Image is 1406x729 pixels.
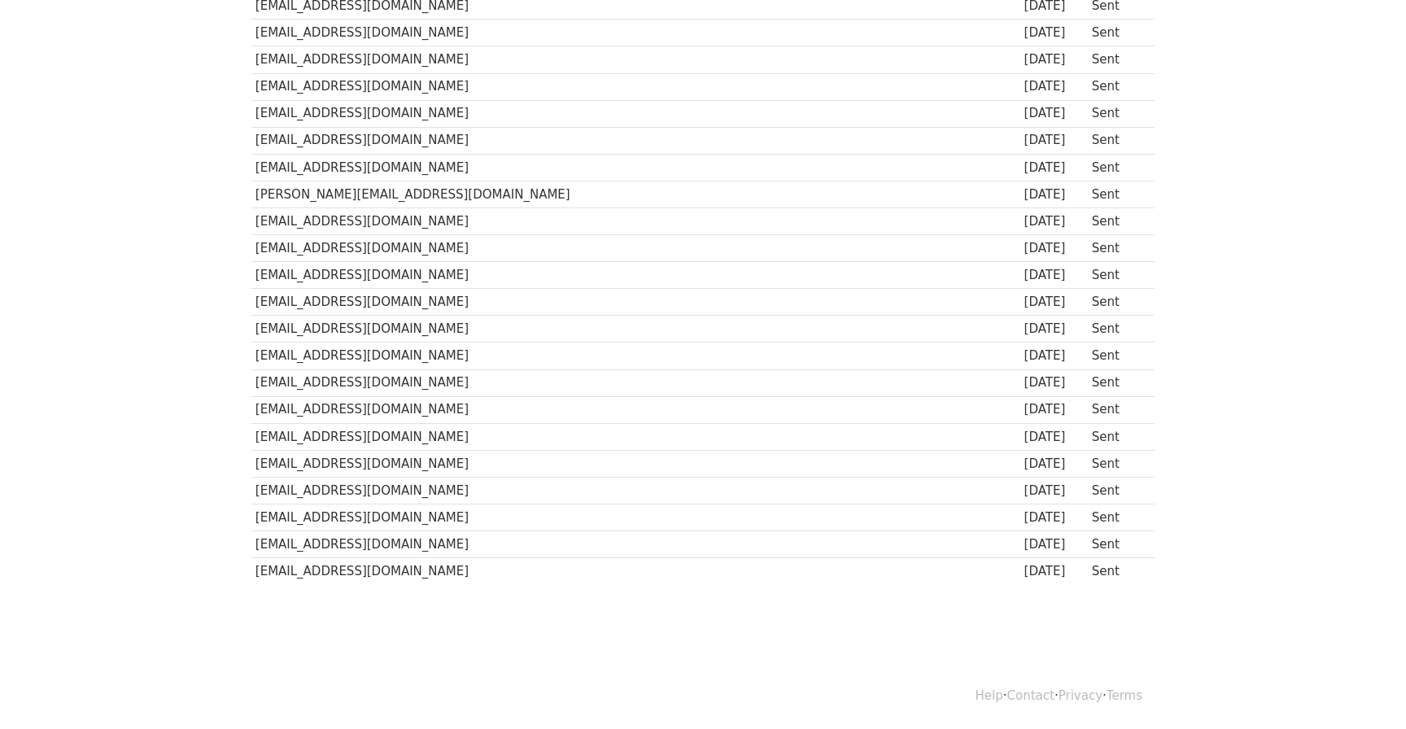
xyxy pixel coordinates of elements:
td: Sent [1088,450,1146,477]
div: [DATE] [1024,509,1085,527]
td: [EMAIL_ADDRESS][DOMAIN_NAME] [251,20,609,46]
td: Sent [1088,396,1146,423]
td: Sent [1088,207,1146,234]
td: Sent [1088,316,1146,343]
td: [EMAIL_ADDRESS][DOMAIN_NAME] [251,289,609,316]
a: Privacy [1059,688,1103,703]
a: Terms [1107,688,1142,703]
div: [DATE] [1024,482,1085,500]
td: Sent [1088,558,1146,585]
td: [EMAIL_ADDRESS][DOMAIN_NAME] [251,531,609,558]
div: [DATE] [1024,239,1085,258]
div: [DATE] [1024,428,1085,447]
div: [DATE] [1024,24,1085,42]
td: [EMAIL_ADDRESS][DOMAIN_NAME] [251,316,609,343]
div: [DATE] [1024,373,1085,392]
td: [EMAIL_ADDRESS][DOMAIN_NAME] [251,369,609,396]
div: [DATE] [1024,104,1085,123]
a: Help [976,688,1003,703]
td: [EMAIL_ADDRESS][DOMAIN_NAME] [251,343,609,369]
div: [DATE] [1024,212,1085,231]
div: [DATE] [1024,77,1085,96]
td: Sent [1088,100,1146,127]
div: [DATE] [1024,455,1085,474]
td: Sent [1088,477,1146,504]
td: [EMAIL_ADDRESS][DOMAIN_NAME] [251,100,609,127]
div: [DATE] [1024,293,1085,312]
td: [EMAIL_ADDRESS][DOMAIN_NAME] [251,235,609,262]
td: [EMAIL_ADDRESS][DOMAIN_NAME] [251,207,609,234]
div: [DATE] [1024,159,1085,177]
td: Sent [1088,262,1146,289]
td: Sent [1088,154,1146,181]
td: Sent [1088,235,1146,262]
td: Sent [1088,181,1146,207]
td: [EMAIL_ADDRESS][DOMAIN_NAME] [251,450,609,477]
td: Sent [1088,46,1146,73]
td: Sent [1088,20,1146,46]
td: [EMAIL_ADDRESS][DOMAIN_NAME] [251,73,609,100]
div: [DATE] [1024,535,1085,554]
td: [PERSON_NAME][EMAIL_ADDRESS][DOMAIN_NAME] [251,181,609,207]
td: Sent [1088,531,1146,558]
div: [DATE] [1024,347,1085,365]
td: Sent [1088,369,1146,396]
td: [EMAIL_ADDRESS][DOMAIN_NAME] [251,558,609,585]
td: [EMAIL_ADDRESS][DOMAIN_NAME] [251,262,609,289]
td: Sent [1088,289,1146,316]
div: [DATE] [1024,400,1085,419]
div: [DATE] [1024,50,1085,69]
td: Sent [1088,504,1146,531]
div: [DATE] [1024,266,1085,285]
td: Sent [1088,127,1146,154]
td: [EMAIL_ADDRESS][DOMAIN_NAME] [251,504,609,531]
div: [DATE] [1024,562,1085,581]
td: [EMAIL_ADDRESS][DOMAIN_NAME] [251,127,609,154]
td: Sent [1088,73,1146,100]
div: [DATE] [1024,131,1085,150]
td: [EMAIL_ADDRESS][DOMAIN_NAME] [251,396,609,423]
iframe: Chat Widget [1325,651,1406,729]
td: [EMAIL_ADDRESS][DOMAIN_NAME] [251,477,609,504]
a: Contact [1007,688,1054,703]
td: Sent [1088,343,1146,369]
div: [DATE] [1024,186,1085,204]
td: [EMAIL_ADDRESS][DOMAIN_NAME] [251,46,609,73]
td: [EMAIL_ADDRESS][DOMAIN_NAME] [251,423,609,450]
div: [DATE] [1024,320,1085,338]
td: [EMAIL_ADDRESS][DOMAIN_NAME] [251,154,609,181]
td: Sent [1088,423,1146,450]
